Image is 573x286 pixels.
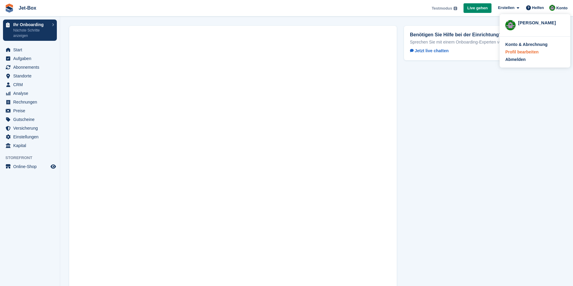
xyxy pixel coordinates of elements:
[3,89,57,98] a: menu
[13,54,49,63] span: Aufgaben
[556,5,568,11] span: Konto
[5,4,14,13] img: stora-icon-8386f47178a22dfd0bd8f6a31ec36ba5ce8667c1dd55bd0f319d3a0aa187defe.svg
[410,39,558,45] p: Sprechen Sie mit einem Onboarding-Experten von Stora.
[3,133,57,141] a: menu
[505,20,516,30] img: Silvana Höh
[410,32,558,38] h2: Benötigen Sie Hilfe bei der Einrichtung?
[3,20,57,41] a: Ihr Onboarding Nächste Schritte anzeigen
[505,56,565,63] a: Abmelden
[410,47,454,54] a: Jetzt live chatten
[3,124,57,132] a: menu
[505,41,547,48] div: Konto & Abrechnung
[13,63,49,71] span: Abonnements
[13,107,49,115] span: Preise
[13,72,49,80] span: Standorte
[467,5,488,11] span: Live gehen
[13,133,49,141] span: Einstellungen
[50,163,57,170] a: Vorschau-Shop
[13,124,49,132] span: Versicherung
[16,3,39,13] a: Jet-Box
[549,5,555,11] img: Silvana Höh
[13,28,49,38] p: Nächste Schritte anzeigen
[410,48,449,53] span: Jetzt live chatten
[532,5,544,11] span: Helfen
[498,5,514,11] span: Erstellen
[518,20,565,25] div: [PERSON_NAME]
[3,72,57,80] a: menu
[454,7,457,10] img: icon-info-grey-7440780725fd019a000dd9b08b2336e03edf1995a4989e88bcd33f0948082b44.svg
[13,162,49,171] span: Online-Shop
[3,98,57,106] a: menu
[13,80,49,89] span: CRM
[13,141,49,150] span: Kapital
[13,46,49,54] span: Start
[3,107,57,115] a: menu
[432,5,452,11] span: Testmodus
[13,98,49,106] span: Rechnungen
[505,41,565,48] a: Konto & Abrechnung
[3,46,57,54] a: menu
[5,155,60,161] span: Storefront
[505,49,538,55] div: Profil bearbeiten
[13,23,49,27] p: Ihr Onboarding
[3,162,57,171] a: Speisekarte
[464,3,492,13] a: Live gehen
[505,56,526,63] div: Abmelden
[13,115,49,124] span: Gutscheine
[3,115,57,124] a: menu
[505,49,565,55] a: Profil bearbeiten
[3,141,57,150] a: menu
[3,63,57,71] a: menu
[3,54,57,63] a: menu
[13,89,49,98] span: Analyse
[3,80,57,89] a: menu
